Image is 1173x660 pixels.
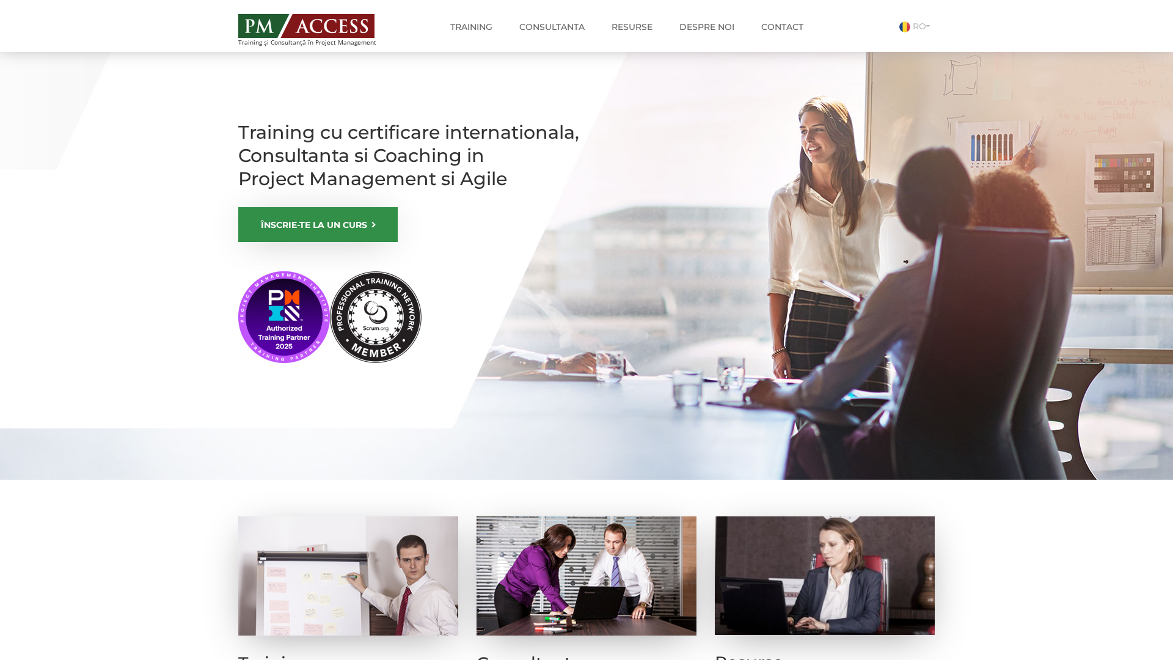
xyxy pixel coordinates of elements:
[238,516,458,636] img: Training
[238,39,399,46] span: Training și Consultanță în Project Management
[670,15,744,39] a: Despre noi
[510,15,594,39] a: Consultanta
[899,21,935,32] a: RO
[238,207,398,242] a: ÎNSCRIE-TE LA UN CURS
[238,14,375,38] img: PM ACCESS - Echipa traineri si consultanti certificati PMP: Narciss Popescu, Mihai Olaru, Monica ...
[238,10,399,46] a: Training și Consultanță în Project Management
[899,21,910,32] img: Romana
[752,15,813,39] a: Contact
[441,15,502,39] a: Training
[715,516,935,635] img: Resurse
[238,271,422,363] img: PMI
[602,15,662,39] a: Resurse
[477,516,696,636] img: Consultanta
[238,121,580,191] h1: Training cu certificare internationala, Consultanta si Coaching in Project Management si Agile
